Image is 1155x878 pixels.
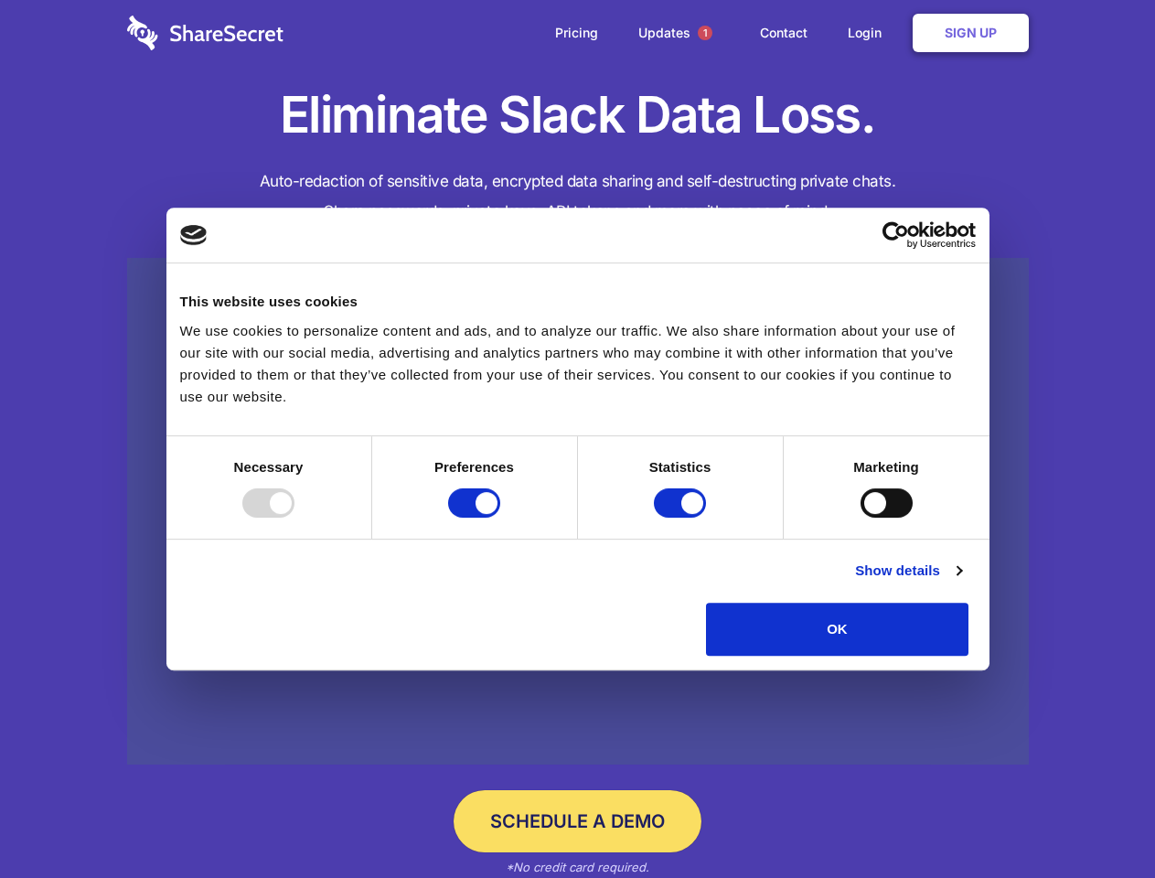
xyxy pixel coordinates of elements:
a: Usercentrics Cookiebot - opens in a new window [816,221,976,249]
a: Wistia video thumbnail [127,258,1029,766]
strong: Preferences [434,459,514,475]
span: 1 [698,26,712,40]
a: Login [829,5,909,61]
img: logo-wordmark-white-trans-d4663122ce5f474addd5e946df7df03e33cb6a1c49d2221995e7729f52c070b2.svg [127,16,283,50]
strong: Necessary [234,459,304,475]
img: logo [180,225,208,245]
strong: Statistics [649,459,711,475]
h1: Eliminate Slack Data Loss. [127,82,1029,148]
div: This website uses cookies [180,291,976,313]
a: Show details [855,560,961,582]
a: Schedule a Demo [454,790,701,852]
div: We use cookies to personalize content and ads, and to analyze our traffic. We also share informat... [180,320,976,408]
strong: Marketing [853,459,919,475]
h4: Auto-redaction of sensitive data, encrypted data sharing and self-destructing private chats. Shar... [127,166,1029,227]
button: OK [706,603,968,656]
a: Contact [742,5,826,61]
em: *No credit card required. [506,860,649,874]
a: Pricing [537,5,616,61]
a: Sign Up [913,14,1029,52]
